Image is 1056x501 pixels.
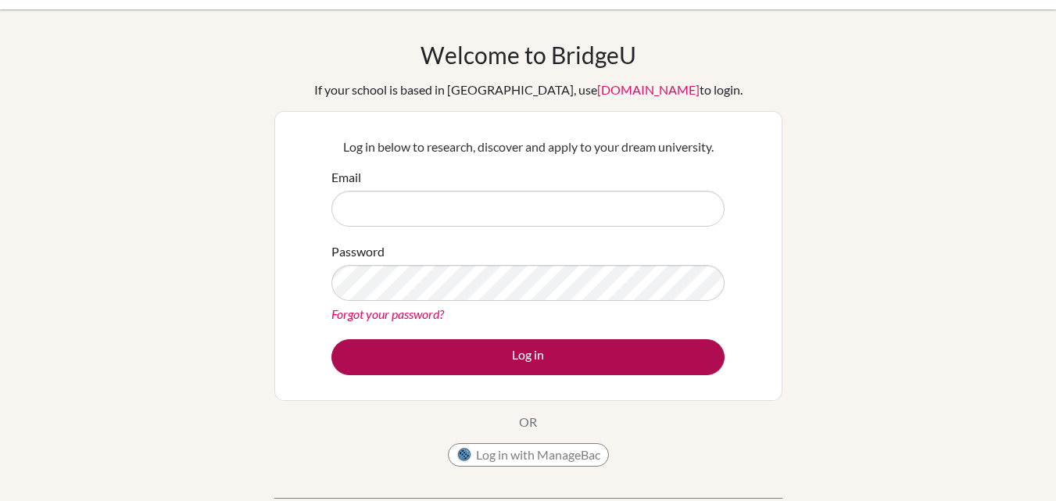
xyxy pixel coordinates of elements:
label: Password [331,242,385,261]
a: Forgot your password? [331,306,444,321]
p: Log in below to research, discover and apply to your dream university. [331,138,725,156]
label: Email [331,168,361,187]
p: OR [519,413,537,431]
h1: Welcome to BridgeU [421,41,636,69]
button: Log in [331,339,725,375]
button: Log in with ManageBac [448,443,609,467]
div: If your school is based in [GEOGRAPHIC_DATA], use to login. [314,81,743,99]
a: [DOMAIN_NAME] [597,82,700,97]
